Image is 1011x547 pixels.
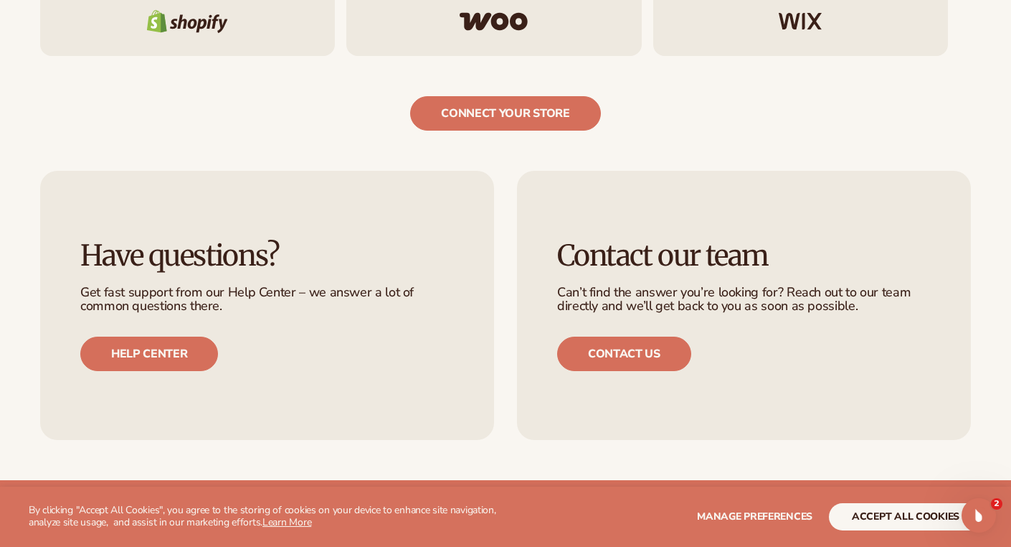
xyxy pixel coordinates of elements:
[80,286,454,314] p: Get fast support from our Help Center – we answer a lot of common questions there.
[29,505,519,529] p: By clicking "Accept All Cookies", you agree to the storing of cookies on your device to enhance s...
[80,240,454,271] h3: Have questions?
[147,10,228,33] img: Shopify logo.
[80,337,218,371] a: Help center
[557,240,931,271] h3: Contact our team
[262,515,311,529] a: Learn More
[697,503,812,530] button: Manage preferences
[991,498,1002,510] span: 2
[962,498,996,533] iframe: Intercom live chat
[460,12,528,31] img: Woo commerce logo.
[697,510,812,523] span: Manage preferences
[829,503,982,530] button: accept all cookies
[557,337,691,371] a: Contact us
[410,96,600,131] a: connect your store
[779,13,822,30] img: Wix logo.
[557,286,931,314] p: Can’t find the answer you’re looking for? Reach out to our team directly and we’ll get back to yo...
